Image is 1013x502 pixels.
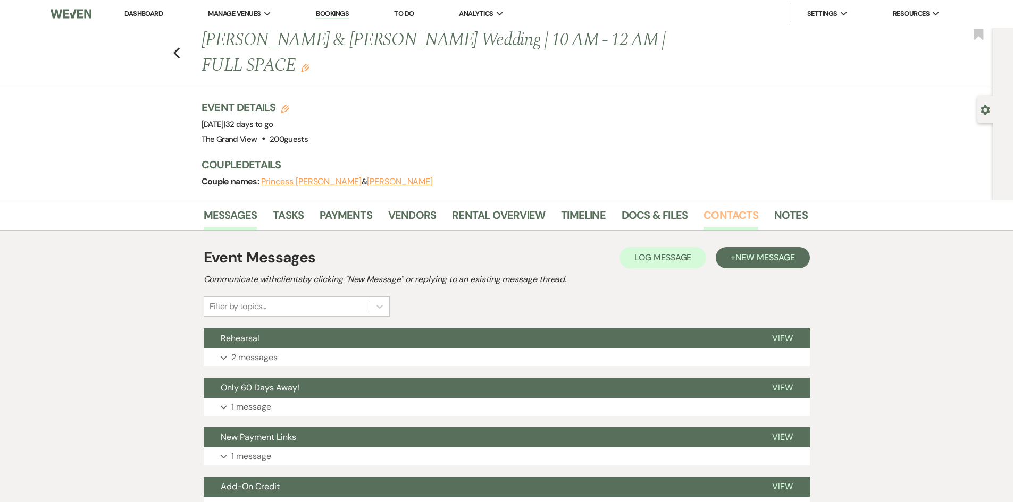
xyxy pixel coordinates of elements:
button: View [755,477,810,497]
a: Docs & Files [622,207,688,230]
a: Notes [774,207,808,230]
button: View [755,378,810,398]
span: New Message [735,252,794,263]
h1: Event Messages [204,246,316,269]
span: View [772,382,793,393]
span: New Payment Links [221,431,296,443]
span: Log Message [634,252,691,263]
button: New Payment Links [204,427,755,447]
p: 1 message [231,449,271,463]
span: View [772,333,793,344]
button: Open lead details [981,104,990,114]
div: Filter by topics... [210,300,266,313]
a: Dashboard [124,9,163,18]
span: & [261,176,433,187]
button: View [755,427,810,447]
span: View [772,481,793,492]
span: Analytics [459,8,493,19]
a: Rental Overview [452,207,545,230]
button: Add-On Credit [204,477,755,497]
button: Rehearsal [204,328,755,348]
img: Weven Logo [51,3,91,25]
a: Payments [320,207,372,230]
h2: Communicate with clients by clicking "New Message" or replying to an existing message thread. [204,273,810,286]
span: Rehearsal [221,333,259,344]
button: 1 message [204,398,810,416]
span: 32 days to go [225,119,273,130]
button: +New Message [716,247,809,268]
a: Tasks [273,207,304,230]
a: Timeline [561,207,606,230]
span: Only 60 Days Away! [221,382,299,393]
button: Edit [301,63,309,72]
span: [DATE] [202,119,273,130]
span: Couple names: [202,176,261,187]
a: Messages [204,207,257,230]
h3: Event Details [202,100,308,115]
span: 200 guests [270,134,308,144]
button: Log Message [619,247,706,268]
button: View [755,328,810,348]
span: Add-On Credit [221,481,280,492]
span: Settings [807,8,838,19]
a: Contacts [704,207,758,230]
button: Only 60 Days Away! [204,378,755,398]
span: | [224,119,273,130]
button: 1 message [204,447,810,465]
h1: [PERSON_NAME] & [PERSON_NAME] Wedding | 10 AM - 12 AM | FULL SPACE [202,28,678,78]
button: 2 messages [204,348,810,367]
span: Resources [893,8,930,19]
a: To Do [394,9,414,18]
span: The Grand View [202,134,257,144]
span: View [772,431,793,443]
a: Vendors [388,207,436,230]
p: 2 messages [231,351,278,364]
p: 1 message [231,400,271,414]
span: Manage Venues [208,8,261,19]
button: Princess [PERSON_NAME] [261,177,362,186]
a: Bookings [316,9,349,19]
button: [PERSON_NAME] [367,177,433,186]
h3: Couple Details [202,157,797,172]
